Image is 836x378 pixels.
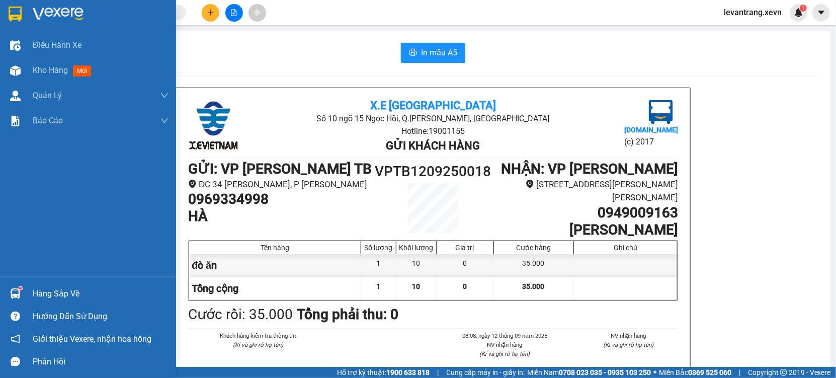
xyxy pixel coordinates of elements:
[192,244,358,252] div: Tên hàng
[659,367,731,378] span: Miền Bắc
[254,9,261,16] span: aim
[230,9,237,16] span: file-add
[9,7,22,22] img: logo-vxr
[688,368,731,376] strong: 0369 525 060
[19,287,22,290] sup: 1
[297,306,398,323] b: Tổng phải thu: 0
[10,91,21,101] img: warehouse-icon
[188,304,293,326] div: Cước rồi : 35.000
[160,117,169,125] span: down
[10,288,21,299] img: warehouse-icon
[455,331,555,340] li: 08:08, ngày 12 tháng 09 năm 2025
[817,8,826,17] span: caret-down
[439,244,491,252] div: Giá trị
[800,5,807,12] sup: 1
[208,331,308,340] li: Khách hàng kiểm tra thông tin
[33,333,151,345] span: Giới thiệu Vexere, nhận hoa hồng
[188,100,238,150] img: logo.jpg
[494,178,678,204] li: [STREET_ADDRESS][PERSON_NAME][PERSON_NAME]
[202,4,219,22] button: plus
[653,370,656,374] span: ⚪️
[376,282,380,290] span: 1
[559,368,651,376] strong: 0708 023 035 - 0935 103 250
[11,312,20,321] span: question-circle
[13,13,63,63] img: logo.jpg
[73,65,91,77] span: mới
[812,4,830,22] button: caret-down
[270,112,596,125] li: Số 10 ngõ 15 Ngọc Hồi, Q.[PERSON_NAME], [GEOGRAPHIC_DATA]
[794,8,803,17] img: icon-new-feature
[412,282,420,290] span: 10
[33,286,169,301] div: Hàng sắp về
[10,116,21,126] img: solution-icon
[526,180,534,188] span: environment
[386,139,480,152] b: Gửi khách hàng
[11,334,20,344] span: notification
[33,39,81,51] span: Điều hành xe
[270,125,596,137] li: Hotline: 19001155
[716,6,790,19] span: levantrang.xevn
[192,282,238,294] span: Tổng cộng
[361,254,396,277] div: 1
[780,369,787,376] span: copyright
[463,282,467,290] span: 0
[188,191,372,208] h1: 0969334998
[386,368,430,376] strong: 1900 633 818
[189,254,361,277] div: đò ăn
[480,350,530,357] i: (Kí và ghi rõ họ tên)
[496,244,571,252] div: Cước hàng
[10,65,21,76] img: warehouse-icon
[437,367,439,378] span: |
[523,282,545,290] span: 35.000
[401,43,465,63] button: printerIn mẫu A5
[188,178,372,191] li: ĐC 34 [PERSON_NAME], P [PERSON_NAME]
[576,244,675,252] div: Ghi chú
[188,180,197,188] span: environment
[494,204,678,221] h1: 0949009163
[494,221,678,239] h1: [PERSON_NAME]
[364,244,393,252] div: Số lượng
[207,9,214,16] span: plus
[33,89,62,102] span: Quản Lý
[739,367,740,378] span: |
[160,92,169,100] span: down
[33,65,68,75] span: Kho hàng
[396,254,437,277] div: 10
[527,367,651,378] span: Miền Nam
[188,161,372,177] b: GỬI : VP [PERSON_NAME] TB
[801,5,805,12] span: 1
[579,331,679,340] li: NV nhận hàng
[188,208,372,225] h1: HÀ
[11,357,20,366] span: message
[409,48,417,58] span: printer
[33,309,169,324] div: Hướng dẫn sử dụng
[337,367,430,378] span: Hỗ trợ kỹ thuật:
[603,341,653,348] i: (Kí và ghi rõ họ tên)
[94,25,421,37] li: Số 10 ngõ 15 Ngọc Hồi, Q.[PERSON_NAME], [GEOGRAPHIC_DATA]
[248,4,266,22] button: aim
[624,135,678,148] li: (c) 2017
[370,99,496,112] b: X.E [GEOGRAPHIC_DATA]
[446,367,525,378] span: Cung cấp máy in - giấy in:
[233,341,283,348] i: (Kí và ghi rõ họ tên)
[225,4,243,22] button: file-add
[494,254,574,277] div: 35.000
[33,354,169,369] div: Phản hồi
[455,340,555,349] li: NV nhận hàng
[624,126,678,134] b: [DOMAIN_NAME]
[437,254,494,277] div: 0
[399,244,434,252] div: Khối lượng
[13,73,176,90] b: GỬI : VP [PERSON_NAME]
[372,161,494,183] h1: VPTB1209250018
[421,46,457,59] span: In mẫu A5
[94,37,421,50] li: Hotline: 19001155
[10,40,21,51] img: warehouse-icon
[649,100,673,124] img: logo.jpg
[501,161,678,177] b: NHẬN : VP [PERSON_NAME]
[33,114,63,127] span: Báo cáo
